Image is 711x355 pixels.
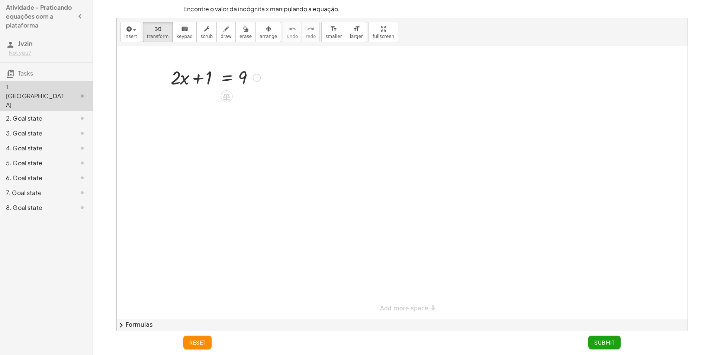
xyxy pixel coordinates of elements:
[173,22,197,42] button: keyboardkeypad
[302,22,320,42] button: redoredo
[321,22,346,42] button: format_sizesmaller
[239,34,252,39] span: erase
[78,188,87,197] i: Task not started.
[117,319,688,331] button: chevron_rightFormulas
[177,34,193,39] span: keypad
[125,34,137,39] span: insert
[196,22,217,42] button: scrub
[6,114,66,123] div: 2. Goal state
[6,159,66,167] div: 5. Goal state
[183,4,621,13] p: Encontre o valor da incógnita x manipulando a equação.
[78,173,87,182] i: Task not started.
[6,144,66,153] div: 4. Goal state
[588,336,621,349] button: Submit
[373,34,394,39] span: fullscreen
[6,83,66,109] div: 1. [GEOGRAPHIC_DATA]
[369,22,398,42] button: fullscreen
[216,22,236,42] button: draw
[78,159,87,167] i: Task not started.
[346,22,367,42] button: format_sizelarger
[287,34,298,39] span: undo
[78,144,87,153] i: Task not started.
[78,129,87,138] i: Task not started.
[183,336,212,349] button: reset
[330,25,337,33] i: format_size
[78,92,87,100] i: Task not started.
[200,34,213,39] span: scrub
[353,25,360,33] i: format_size
[18,69,33,77] span: Tasks
[235,22,256,42] button: erase
[221,34,232,39] span: draw
[181,25,188,33] i: keyboard
[6,203,66,212] div: 8. Goal state
[260,34,277,39] span: arrange
[9,49,87,57] div: Not you?
[283,22,302,42] button: undoundo
[307,25,314,33] i: redo
[325,34,342,39] span: smaller
[117,321,126,330] span: chevron_right
[6,188,66,197] div: 7. Goal state
[189,339,206,346] span: reset
[6,3,73,30] h4: Atividade - Praticando equações com a plataforma
[6,173,66,182] div: 6. Goal state
[289,25,296,33] i: undo
[380,305,428,312] span: Add more space
[594,339,615,346] span: Submit
[6,129,66,138] div: 3. Goal state
[221,90,232,102] div: Apply the same math to both sides of the equation
[350,34,363,39] span: larger
[18,39,33,48] span: Jvzin
[306,34,316,39] span: redo
[120,22,141,42] button: insert
[78,114,87,123] i: Task not started.
[255,22,281,42] button: arrange
[147,34,169,39] span: transform
[78,203,87,212] i: Task not started.
[143,22,173,42] button: transform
